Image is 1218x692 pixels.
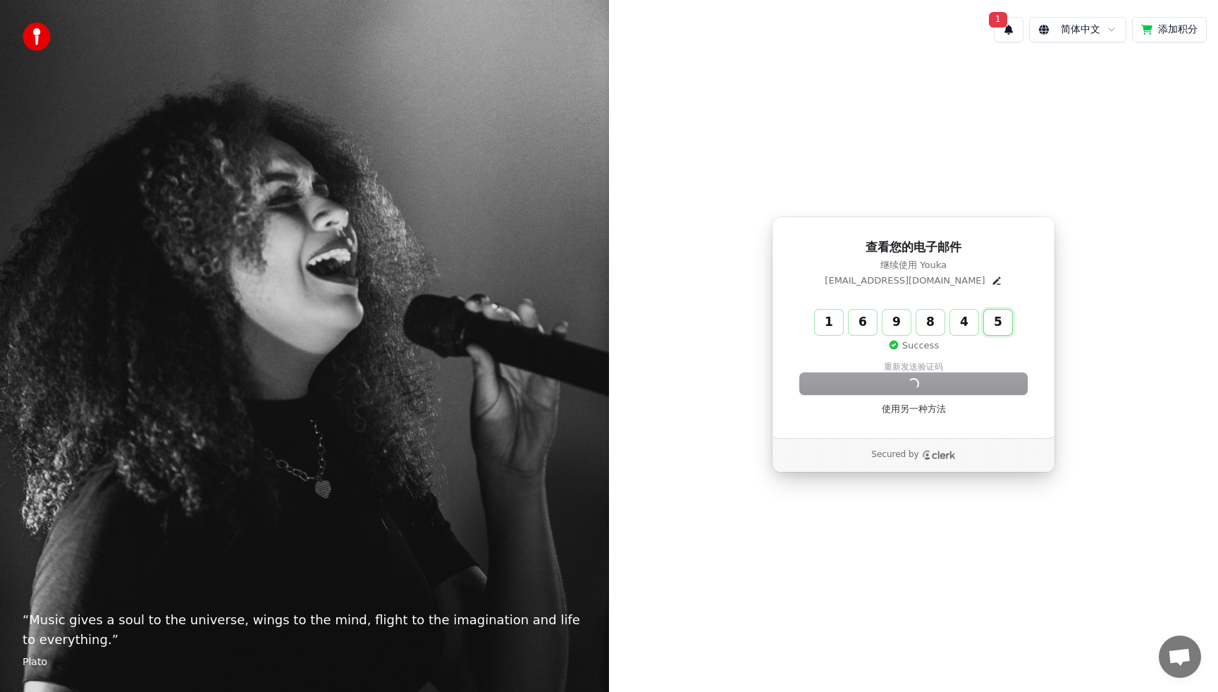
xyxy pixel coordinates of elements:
[825,274,985,287] p: [EMAIL_ADDRESS][DOMAIN_NAME]
[989,12,1007,28] span: 1
[23,655,586,669] footer: Plato
[1132,17,1207,42] button: 添加积分
[922,450,956,460] a: Clerk logo
[800,259,1027,272] p: 继续使用 Youka
[888,339,939,352] p: Success
[994,17,1023,42] button: 1
[23,23,51,51] img: youka
[800,239,1027,256] h1: 查看您的电子邮件
[815,310,1040,335] input: Enter verification code
[882,403,946,415] a: 使用另一种方法
[23,610,586,650] p: “ Music gives a soul to the universe, wings to the mind, flight to the imagination and life to ev...
[871,449,918,461] p: Secured by
[991,275,1002,286] button: Edit
[1159,636,1201,678] div: 开放式聊天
